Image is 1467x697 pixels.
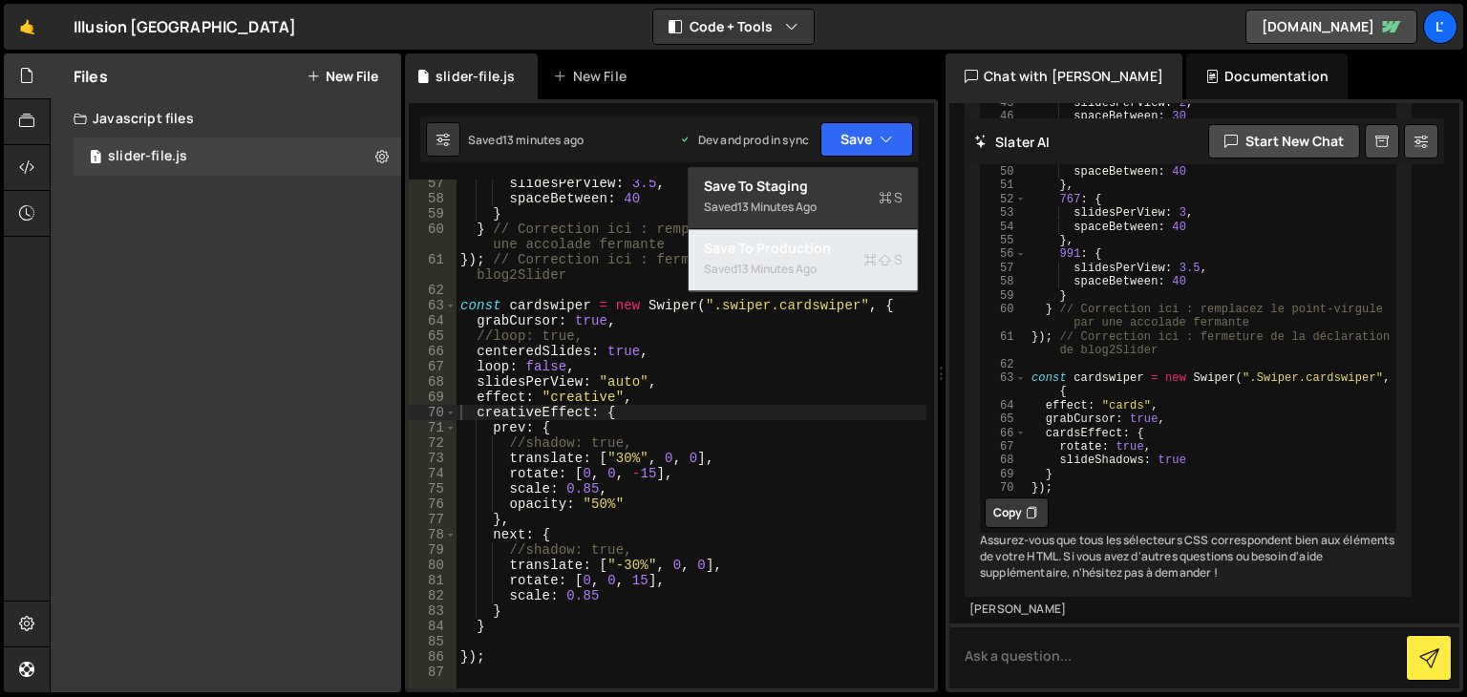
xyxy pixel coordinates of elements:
[409,573,457,588] div: 81
[90,151,101,166] span: 1
[468,132,584,148] div: Saved
[982,96,1026,110] div: 45
[879,188,903,207] span: S
[982,398,1026,412] div: 64
[969,602,1407,618] div: [PERSON_NAME]
[982,110,1026,123] div: 46
[409,542,457,558] div: 79
[982,357,1026,370] div: 62
[1423,10,1457,44] a: L'
[982,261,1026,274] div: 57
[307,69,378,84] button: New File
[982,440,1026,454] div: 67
[409,435,457,451] div: 72
[409,390,457,405] div: 69
[679,132,809,148] div: Dev and prod in sync
[1186,53,1348,99] div: Documentation
[704,258,903,281] div: Saved
[982,165,1026,179] div: 50
[409,588,457,603] div: 82
[409,420,457,435] div: 71
[982,454,1026,467] div: 68
[436,67,515,86] div: slider-file.js
[108,148,187,165] div: slider-file.js
[985,497,1049,528] button: Copy
[982,426,1026,439] div: 66
[863,250,903,269] span: S
[982,206,1026,220] div: 53
[409,466,457,481] div: 74
[982,179,1026,192] div: 51
[409,252,457,283] div: 61
[982,247,1026,261] div: 56
[982,234,1026,247] div: 55
[737,199,817,215] div: 13 minutes ago
[982,303,1026,330] div: 60
[409,313,457,328] div: 64
[409,665,457,680] div: 87
[409,298,457,313] div: 63
[982,467,1026,480] div: 69
[737,261,817,277] div: 13 minutes ago
[409,527,457,542] div: 78
[51,99,401,137] div: Javascript files
[689,229,918,291] button: Save to ProductionS Saved13 minutes ago
[653,10,814,44] button: Code + Tools
[409,283,457,298] div: 62
[982,481,1026,495] div: 70
[409,222,457,252] div: 60
[409,344,457,359] div: 66
[409,558,457,573] div: 80
[74,66,108,87] h2: Files
[704,196,903,219] div: Saved
[982,329,1026,357] div: 61
[946,53,1182,99] div: Chat with [PERSON_NAME]
[1208,124,1360,158] button: Start new chat
[553,67,633,86] div: New File
[409,619,457,634] div: 84
[982,220,1026,233] div: 54
[409,649,457,665] div: 86
[820,122,913,157] button: Save
[409,328,457,344] div: 65
[409,359,457,374] div: 67
[704,239,903,258] div: Save to Production
[982,371,1026,399] div: 63
[974,133,1051,151] h2: Slater AI
[502,132,584,148] div: 13 minutes ago
[982,275,1026,288] div: 58
[409,206,457,222] div: 59
[982,412,1026,426] div: 65
[409,191,457,206] div: 58
[409,603,457,619] div: 83
[982,192,1026,205] div: 52
[409,374,457,390] div: 68
[74,15,296,38] div: Illusion [GEOGRAPHIC_DATA]
[409,176,457,191] div: 57
[409,512,457,527] div: 77
[409,405,457,420] div: 70
[4,4,51,50] a: 🤙
[689,167,918,229] button: Save to StagingS Saved13 minutes ago
[704,177,903,196] div: Save to Staging
[982,288,1026,302] div: 59
[74,137,401,176] div: 16569/45286.js
[409,481,457,496] div: 75
[409,496,457,512] div: 76
[1245,10,1417,44] a: [DOMAIN_NAME]
[409,451,457,466] div: 73
[409,634,457,649] div: 85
